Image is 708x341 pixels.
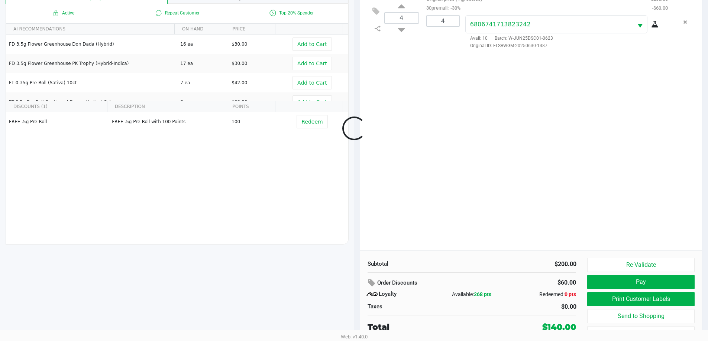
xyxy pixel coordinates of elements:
[565,291,576,297] span: 0 pts
[368,321,500,333] div: Total
[587,309,694,323] button: Send to Shopping
[587,275,694,289] button: Pay
[514,276,576,289] div: $60.00
[368,290,437,299] div: Loyalty
[587,326,694,340] button: Cancel Sale
[542,321,576,333] div: $140.00
[368,276,503,290] div: Order Discounts
[587,292,694,306] button: Print Customer Labels
[507,291,576,298] div: Redeemed:
[341,334,368,340] span: Web: v1.40.0
[368,302,466,311] div: Taxes
[474,291,491,297] span: 268 pts
[478,302,576,311] div: $0.00
[437,291,507,298] div: Available:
